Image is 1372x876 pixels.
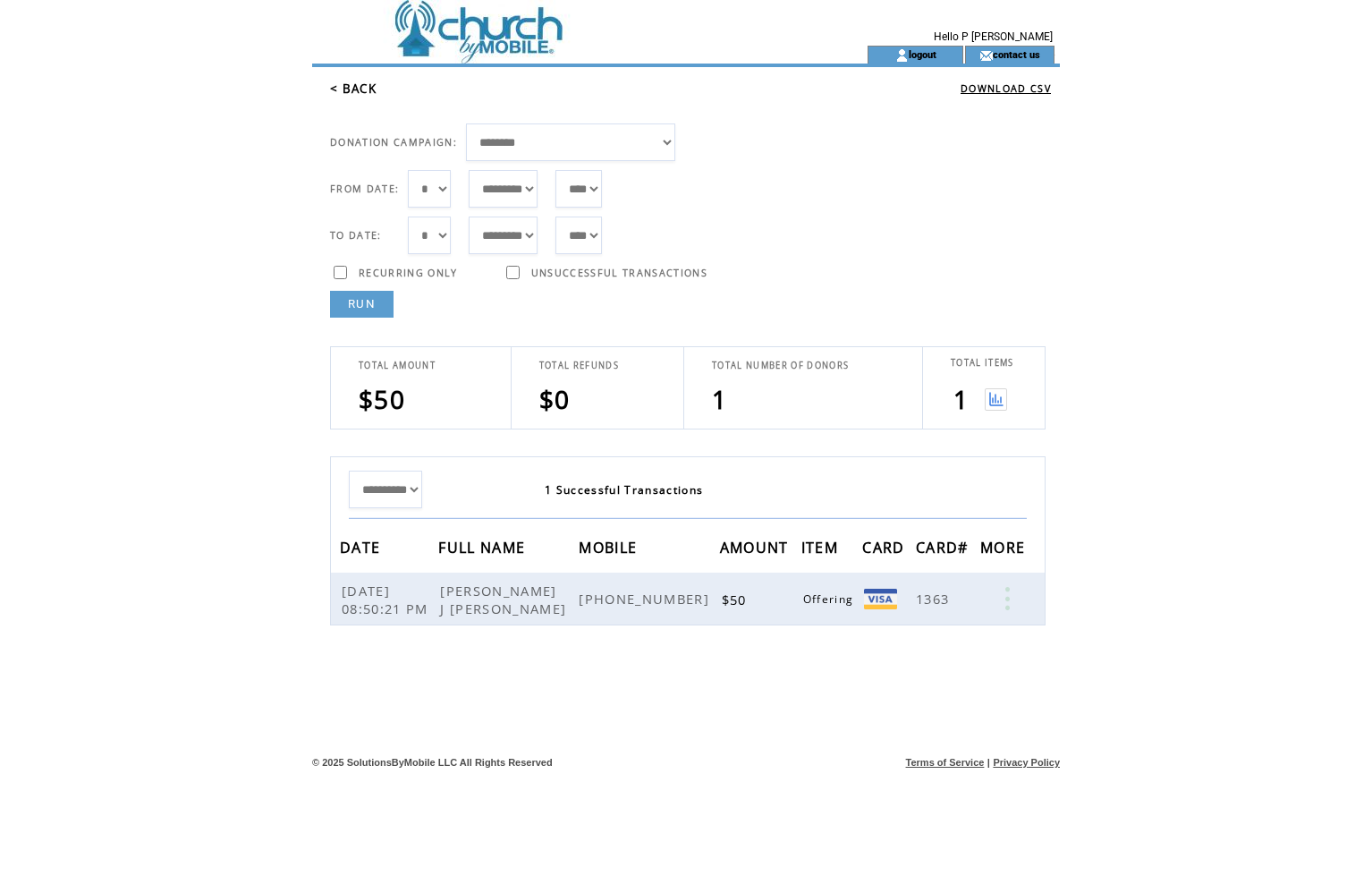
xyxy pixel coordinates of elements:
[916,590,953,608] span: 1363
[359,267,458,279] span: RECURRING ONLY
[579,533,641,566] span: MOBILE
[342,582,433,617] span: [DATE] 08:50:21 PM
[330,291,394,318] a: RUN
[531,267,707,279] span: UNSUCCESSFUL TRANSACTIONS
[993,48,1040,60] a: contact us
[579,541,641,552] a: MOBILE
[864,589,897,609] img: Visa
[330,81,377,97] a: < BACK
[359,382,405,416] span: $50
[330,183,399,195] span: FROM DATE:
[895,48,909,63] img: account_icon.gif
[953,382,969,416] span: 1
[330,229,382,242] span: TO DATE:
[909,48,936,60] a: logout
[438,533,529,566] span: FULL NAME
[712,360,849,371] span: TOTAL NUMBER OF DONORS
[934,30,1053,43] span: Hello P [PERSON_NAME]
[985,388,1007,411] img: View graph
[330,136,457,149] span: DONATION CAMPAIGN:
[722,591,751,608] span: $50
[579,590,714,608] span: [PHONE_NUMBER]
[340,533,385,566] span: DATE
[539,382,571,416] span: $0
[440,582,571,617] span: [PERSON_NAME] J [PERSON_NAME]
[906,757,985,768] a: Terms of Service
[979,48,993,63] img: contact_us_icon.gif
[993,757,1060,768] a: Privacy Policy
[712,382,727,416] span: 1
[951,357,1014,369] span: TOTAL ITEMS
[539,360,619,371] span: TOTAL REFUNDS
[312,757,553,768] span: © 2025 SolutionsByMobile LLC All Rights Reserved
[359,360,436,371] span: TOTAL AMOUNT
[801,541,843,552] a: ITEM
[916,541,973,552] a: CARD#
[961,82,1051,95] a: DOWNLOAD CSV
[720,541,793,552] a: AMOUNT
[916,533,973,566] span: CARD#
[803,591,859,607] span: Offering
[980,533,1029,566] span: MORE
[340,541,385,552] a: DATE
[862,533,909,566] span: CARD
[720,533,793,566] span: AMOUNT
[438,541,529,552] a: FULL NAME
[801,533,843,566] span: ITEM
[987,757,990,768] span: |
[862,541,909,552] a: CARD
[545,482,703,498] span: 1 Successful Transactions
